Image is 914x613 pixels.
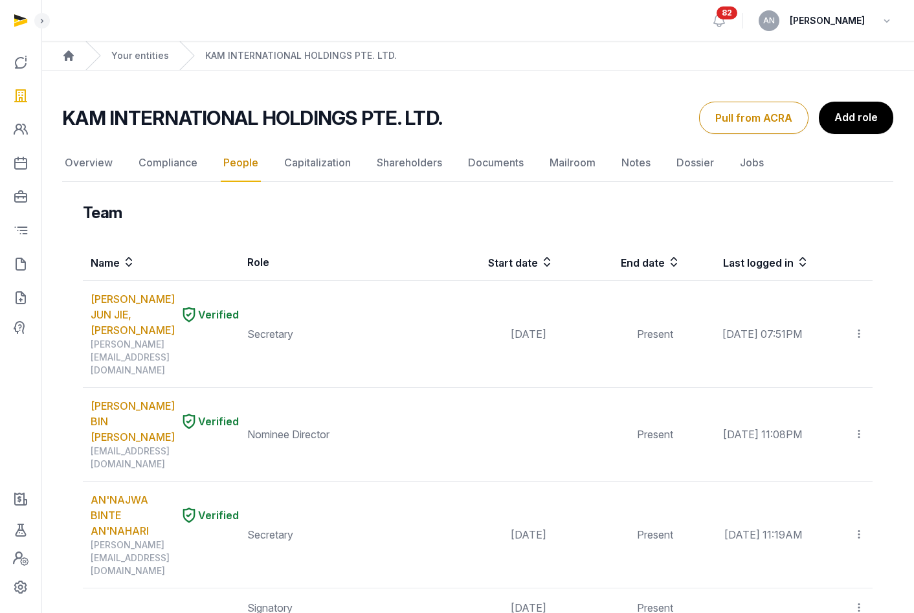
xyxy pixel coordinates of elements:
[240,388,427,482] td: Nominee Director
[91,539,239,577] div: [PERSON_NAME][EMAIL_ADDRESS][DOMAIN_NAME]
[374,144,445,182] a: Shareholders
[240,244,427,281] th: Role
[722,328,802,340] span: [DATE] 07:51PM
[717,6,737,19] span: 82
[62,144,115,182] a: Overview
[724,528,802,541] span: [DATE] 11:19AM
[637,428,673,441] span: Present
[198,414,239,429] span: Verified
[41,41,914,71] nav: Breadcrumb
[674,144,717,182] a: Dossier
[819,102,893,134] a: Add role
[790,13,865,28] span: [PERSON_NAME]
[83,203,122,223] h3: Team
[282,144,353,182] a: Capitalization
[62,106,442,129] h2: KAM INTERNATIONAL HOLDINGS PTE. LTD.
[637,528,673,541] span: Present
[699,102,808,134] button: Pull from ACRA
[91,492,175,539] a: AN'NAJWA BINTE AN'NAHARI
[91,398,175,445] a: [PERSON_NAME] BIN [PERSON_NAME]
[427,281,554,388] td: [DATE]
[723,428,802,441] span: [DATE] 11:08PM
[681,244,810,281] th: Last logged in
[637,328,673,340] span: Present
[547,144,598,182] a: Mailroom
[62,144,893,182] nav: Tabs
[427,244,554,281] th: Start date
[619,144,653,182] a: Notes
[205,49,397,62] a: KAM INTERNATIONAL HOLDINGS PTE. LTD.
[759,10,779,31] button: AN
[240,281,427,388] td: Secretary
[198,307,239,322] span: Verified
[111,49,169,62] a: Your entities
[83,244,240,281] th: Name
[91,291,175,338] a: [PERSON_NAME] JUN JIE, [PERSON_NAME]
[240,482,427,588] td: Secretary
[198,507,239,523] span: Verified
[737,144,766,182] a: Jobs
[91,338,239,377] div: [PERSON_NAME][EMAIL_ADDRESS][DOMAIN_NAME]
[221,144,261,182] a: People
[465,144,526,182] a: Documents
[427,482,554,588] td: [DATE]
[554,244,681,281] th: End date
[91,445,239,471] div: [EMAIL_ADDRESS][DOMAIN_NAME]
[763,17,775,25] span: AN
[136,144,200,182] a: Compliance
